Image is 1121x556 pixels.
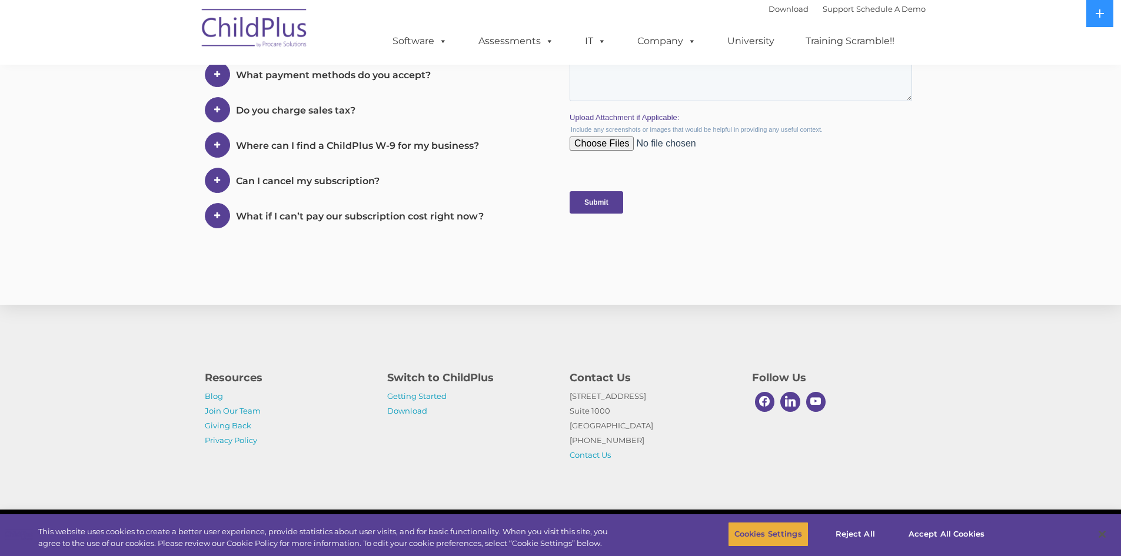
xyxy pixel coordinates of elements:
[752,369,917,386] h4: Follow Us
[777,389,803,415] a: Linkedin
[823,4,854,14] a: Support
[769,4,926,14] font: |
[752,389,778,415] a: Facebook
[38,526,617,549] div: This website uses cookies to create a better user experience, provide statistics about user visit...
[794,29,906,53] a: Training Scramble!!
[236,105,355,116] span: Do you charge sales tax?
[236,175,380,187] span: Can I cancel my subscription?
[570,450,611,460] a: Contact Us
[803,389,829,415] a: Youtube
[387,406,427,415] a: Download
[236,211,484,222] span: What if I can’t pay our subscription cost right now?
[570,389,734,462] p: [STREET_ADDRESS] Suite 1000 [GEOGRAPHIC_DATA] [PHONE_NUMBER]
[174,126,224,135] span: Phone number
[769,4,809,14] a: Download
[174,78,209,86] span: Last name
[236,140,479,151] span: Where can I find a ChildPlus W-9 for my business?
[626,29,708,53] a: Company
[205,435,257,445] a: Privacy Policy
[856,4,926,14] a: Schedule A Demo
[387,369,552,386] h4: Switch to ChildPlus
[236,69,431,81] span: What payment methods do you accept?
[196,1,314,59] img: ChildPlus by Procare Solutions
[570,369,734,386] h4: Contact Us
[467,29,566,53] a: Assessments
[819,522,892,547] button: Reject All
[902,522,991,547] button: Accept All Cookies
[205,369,370,386] h4: Resources
[387,391,447,401] a: Getting Started
[573,29,618,53] a: IT
[381,29,459,53] a: Software
[205,391,223,401] a: Blog
[716,29,786,53] a: University
[728,522,809,547] button: Cookies Settings
[1089,521,1115,547] button: Close
[205,421,251,430] a: Giving Back
[205,406,261,415] a: Join Our Team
